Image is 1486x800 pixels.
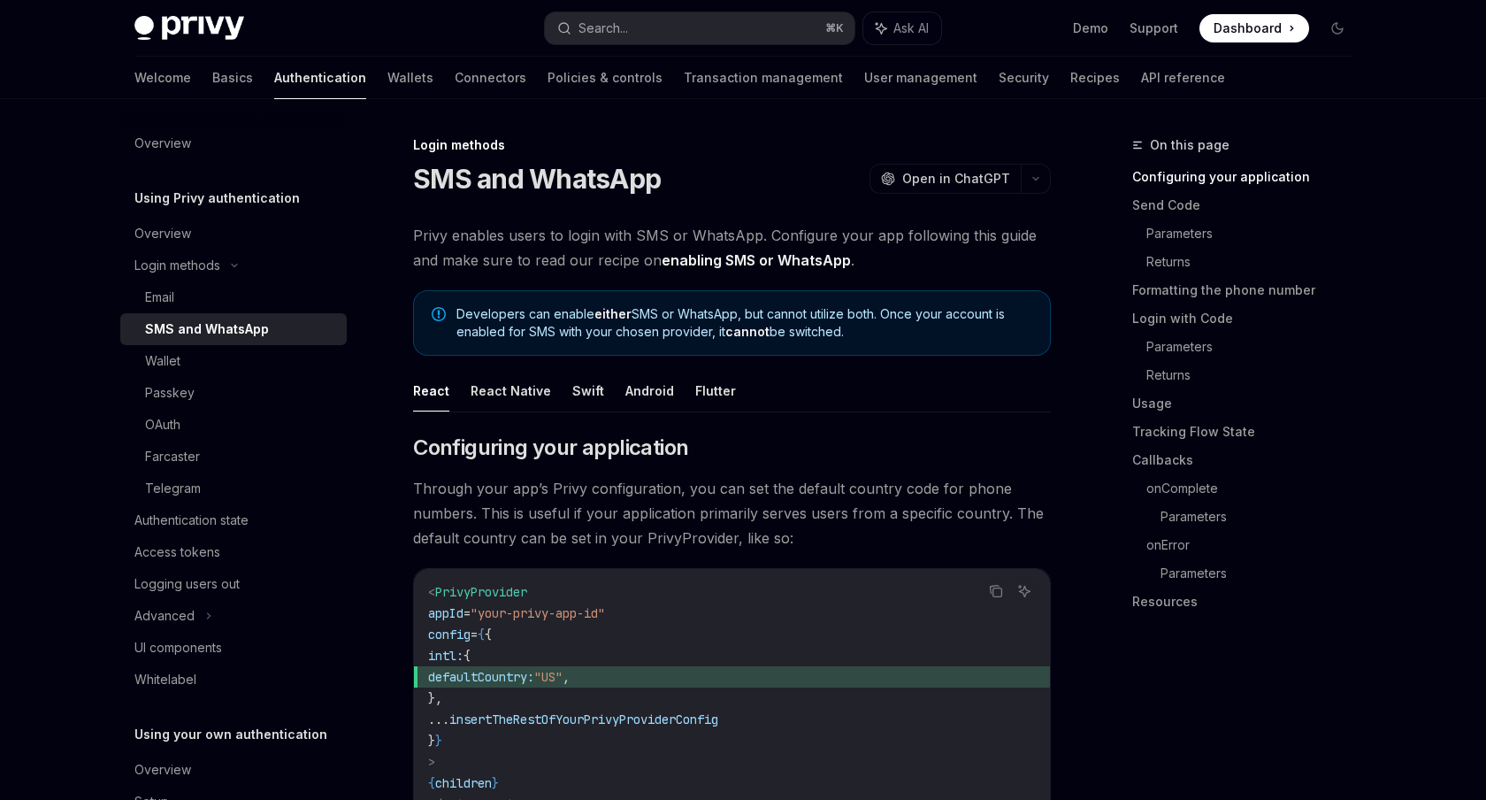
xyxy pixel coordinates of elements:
a: Access tokens [120,536,347,568]
div: Login methods [413,136,1051,154]
div: Farcaster [145,446,200,467]
a: Returns [1146,248,1366,276]
span: Configuring your application [413,434,688,462]
a: Whitelabel [120,664,347,696]
div: Passkey [145,382,195,404]
div: SMS and WhatsApp [145,319,269,340]
span: , [563,669,570,685]
a: Formatting the phone number [1132,276,1366,304]
a: SMS and WhatsApp [120,313,347,345]
span: Ask AI [893,19,929,37]
div: OAuth [145,414,180,435]
span: appId [428,605,463,621]
a: Parameters [1146,219,1366,248]
span: } [428,733,435,749]
a: Connectors [455,57,526,99]
a: Parameters [1160,503,1366,531]
a: Transaction management [684,57,843,99]
button: Open in ChatGPT [869,164,1021,194]
a: Security [999,57,1049,99]
span: < [428,584,435,600]
img: dark logo [134,16,244,41]
a: UI components [120,632,347,664]
span: { [485,627,492,642]
a: Telegram [120,473,347,504]
a: Configuring your application [1132,163,1366,191]
a: Dashboard [1199,14,1309,42]
h5: Using your own authentication [134,724,327,745]
a: Resources [1132,588,1366,616]
div: Authentication state [134,510,249,531]
a: Support [1130,19,1178,37]
span: ... [428,712,449,727]
div: Access tokens [134,542,220,563]
a: Parameters [1146,333,1366,361]
a: Send Code [1132,191,1366,219]
button: Toggle dark mode [1323,14,1352,42]
button: Ask AI [1013,580,1036,603]
a: Email [120,281,347,313]
a: enabling SMS or WhatsApp [662,251,851,270]
div: Email [145,287,174,308]
span: children [435,775,492,791]
a: OAuth [120,409,347,441]
a: Basics [212,57,253,99]
span: } [435,733,442,749]
button: Copy the contents from the code block [984,580,1007,603]
a: Recipes [1070,57,1120,99]
span: insertTheRestOfYourPrivyProviderConfig [449,712,718,727]
a: Authentication state [120,504,347,536]
a: Overview [120,754,347,786]
a: Farcaster [120,441,347,473]
a: Wallet [120,345,347,377]
div: Login methods [134,255,220,276]
span: ⌘ K [825,21,844,35]
span: "US" [534,669,563,685]
span: = [471,627,478,642]
div: Advanced [134,605,195,627]
button: React Native [471,370,551,412]
a: Passkey [120,377,347,409]
button: Swift [572,370,604,412]
span: PrivyProvider [435,584,527,600]
span: Privy enables users to login with SMS or WhatsApp. Configure your app following this guide and ma... [413,223,1051,273]
button: React [413,370,449,412]
div: Wallet [145,350,180,372]
a: API reference [1141,57,1225,99]
span: { [463,648,471,664]
a: Overview [120,218,347,250]
a: Welcome [134,57,191,99]
a: Wallets [387,57,433,99]
a: Overview [120,127,347,159]
a: Callbacks [1132,446,1366,474]
a: Demo [1073,19,1108,37]
a: onError [1146,531,1366,559]
a: Returns [1146,361,1366,389]
span: On this page [1150,135,1229,156]
h1: SMS and WhatsApp [413,163,661,195]
button: Android [625,370,674,412]
span: defaultCountry: [428,669,534,685]
a: Usage [1132,389,1366,418]
a: Policies & controls [548,57,663,99]
span: "your-privy-app-id" [471,605,605,621]
a: Authentication [274,57,366,99]
span: intl: [428,648,463,664]
span: } [492,775,499,791]
span: Open in ChatGPT [902,170,1010,188]
a: Parameters [1160,559,1366,588]
span: config [428,627,471,642]
span: { [478,627,485,642]
span: Dashboard [1214,19,1282,37]
div: Overview [134,759,191,781]
span: Through your app’s Privy configuration, you can set the default country code for phone numbers. T... [413,476,1051,550]
a: onComplete [1146,474,1366,503]
div: Logging users out [134,573,240,595]
span: = [463,605,471,621]
div: UI components [134,637,222,658]
a: User management [864,57,977,99]
button: Flutter [695,370,736,412]
span: }, [428,690,442,706]
a: Tracking Flow State [1132,418,1366,446]
strong: cannot [725,324,770,339]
